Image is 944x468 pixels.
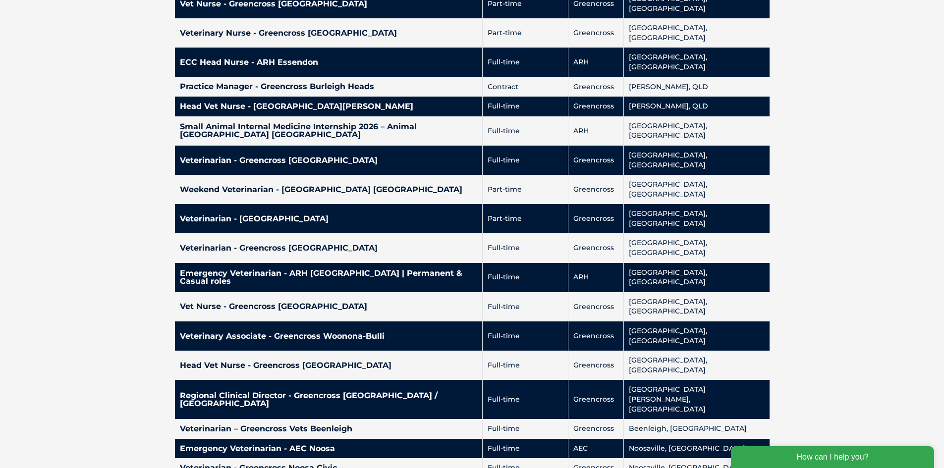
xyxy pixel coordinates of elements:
h4: Emergency Veterinarian - AEC Noosa [180,445,477,453]
h4: Veterinarian - Greencross [GEOGRAPHIC_DATA] [180,156,477,164]
td: ARH [568,116,623,146]
td: [GEOGRAPHIC_DATA], [GEOGRAPHIC_DATA] [623,146,769,175]
h4: Practice Manager - Greencross Burleigh Heads [180,83,477,91]
td: [GEOGRAPHIC_DATA], [GEOGRAPHIC_DATA] [623,18,769,48]
td: Greencross [568,204,623,233]
td: Full-time [482,351,568,380]
h4: Veterinarian - [GEOGRAPHIC_DATA] [180,215,477,223]
td: Full-time [482,439,568,459]
td: ARH [568,263,623,292]
td: [GEOGRAPHIC_DATA], [GEOGRAPHIC_DATA] [623,233,769,262]
h4: Weekend Veterinarian - [GEOGRAPHIC_DATA] [GEOGRAPHIC_DATA] [180,186,477,194]
td: Full-time [482,263,568,292]
h4: Regional Clinical Director - Greencross [GEOGRAPHIC_DATA] / [GEOGRAPHIC_DATA] [180,392,477,408]
h4: Veterinarian – Greencross Vets Beenleigh [180,425,477,433]
td: Greencross [568,292,623,321]
td: Greencross [568,351,623,380]
td: [GEOGRAPHIC_DATA], [GEOGRAPHIC_DATA] [623,48,769,77]
td: [PERSON_NAME], QLD [623,77,769,97]
td: Part-time [482,18,568,48]
td: Part-time [482,204,568,233]
h4: Head Vet Nurse - Greencross [GEOGRAPHIC_DATA] [180,362,477,369]
td: AEC [568,439,623,459]
td: Full-time [482,292,568,321]
td: [GEOGRAPHIC_DATA], [GEOGRAPHIC_DATA] [623,116,769,146]
td: ARH [568,48,623,77]
h4: Emergency Veterinarian - ARH [GEOGRAPHIC_DATA] | Permanent & Casual roles [180,269,477,285]
h4: Vet Nurse - Greencross [GEOGRAPHIC_DATA] [180,303,477,311]
td: Part-time [482,175,568,204]
td: Greencross [568,233,623,262]
td: Full-time [482,380,568,419]
td: Full-time [482,97,568,116]
td: [GEOGRAPHIC_DATA], [GEOGRAPHIC_DATA] [623,292,769,321]
h4: Veterinary Associate - Greencross Woonona-Bulli [180,332,477,340]
td: Full-time [482,116,568,146]
td: [GEOGRAPHIC_DATA], [GEOGRAPHIC_DATA] [623,175,769,204]
td: Greencross [568,175,623,204]
td: Greencross [568,18,623,48]
td: Contract [482,77,568,97]
td: [PERSON_NAME], QLD [623,97,769,116]
td: Full-time [482,233,568,262]
td: [GEOGRAPHIC_DATA], [GEOGRAPHIC_DATA] [623,321,769,351]
td: Full-time [482,419,568,439]
td: Greencross [568,419,623,439]
td: Greencross [568,77,623,97]
td: Greencross [568,146,623,175]
td: [GEOGRAPHIC_DATA], [GEOGRAPHIC_DATA] [623,351,769,380]
td: Greencross [568,321,623,351]
td: [GEOGRAPHIC_DATA], [GEOGRAPHIC_DATA] [623,204,769,233]
td: Full-time [482,321,568,351]
h4: ECC Head Nurse - ARH Essendon [180,58,477,66]
h4: Veterinarian - Greencross [GEOGRAPHIC_DATA] [180,244,477,252]
td: Full-time [482,146,568,175]
td: Full-time [482,48,568,77]
td: [GEOGRAPHIC_DATA], [GEOGRAPHIC_DATA] [623,263,769,292]
h4: Veterinary Nurse - Greencross [GEOGRAPHIC_DATA] [180,29,477,37]
td: Greencross [568,97,623,116]
div: How can I help you? [6,6,209,28]
h4: Small Animal Internal Medicine Internship 2026 – Animal [GEOGRAPHIC_DATA] [GEOGRAPHIC_DATA] [180,123,477,139]
h4: Head Vet Nurse - [GEOGRAPHIC_DATA][PERSON_NAME] [180,103,477,110]
td: Greencross [568,380,623,419]
td: [GEOGRAPHIC_DATA][PERSON_NAME], [GEOGRAPHIC_DATA] [623,380,769,419]
td: Noosaville, [GEOGRAPHIC_DATA] [623,439,769,459]
td: Beenleigh, [GEOGRAPHIC_DATA] [623,419,769,439]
